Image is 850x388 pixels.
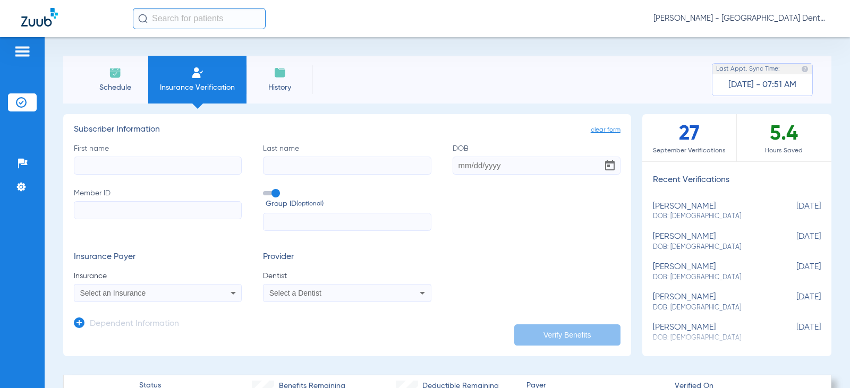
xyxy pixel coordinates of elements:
[74,157,242,175] input: First name
[269,289,321,297] span: Select a Dentist
[653,202,768,221] div: [PERSON_NAME]
[74,125,620,135] h3: Subscriber Information
[296,199,324,210] small: (optional)
[109,66,122,79] img: Schedule
[263,271,431,281] span: Dentist
[653,13,829,24] span: [PERSON_NAME] - [GEOGRAPHIC_DATA] Dental Care
[768,323,821,342] span: [DATE]
[591,125,620,135] span: clear form
[737,145,831,156] span: Hours Saved
[80,289,146,297] span: Select an Insurance
[653,303,768,313] span: DOB: [DEMOGRAPHIC_DATA]
[191,66,204,79] img: Manual Insurance Verification
[74,252,242,263] h3: Insurance Payer
[728,80,796,90] span: [DATE] - 07:51 AM
[737,114,831,161] div: 5.4
[138,14,148,23] img: Search Icon
[14,45,31,58] img: hamburger-icon
[254,82,305,93] span: History
[716,64,780,74] span: Last Appt. Sync Time:
[156,82,239,93] span: Insurance Verification
[642,114,737,161] div: 27
[266,199,431,210] span: Group ID
[74,271,242,281] span: Insurance
[801,65,809,73] img: last sync help info
[90,319,179,330] h3: Dependent Information
[642,145,736,156] span: September Verifications
[653,262,768,282] div: [PERSON_NAME]
[74,143,242,175] label: First name
[653,323,768,342] div: [PERSON_NAME]
[74,201,242,219] input: Member ID
[653,212,768,221] span: DOB: [DEMOGRAPHIC_DATA]
[642,175,831,186] h3: Recent Verifications
[133,8,266,29] input: Search for patients
[768,202,821,221] span: [DATE]
[21,8,58,27] img: Zuub Logo
[653,292,768,312] div: [PERSON_NAME]
[453,157,620,175] input: DOBOpen calendar
[453,143,620,175] label: DOB
[653,243,768,252] span: DOB: [DEMOGRAPHIC_DATA]
[768,292,821,312] span: [DATE]
[90,82,140,93] span: Schedule
[768,232,821,252] span: [DATE]
[263,143,431,175] label: Last name
[653,232,768,252] div: [PERSON_NAME]
[274,66,286,79] img: History
[263,252,431,263] h3: Provider
[74,188,242,231] label: Member ID
[768,262,821,282] span: [DATE]
[599,155,620,176] button: Open calendar
[514,324,620,346] button: Verify Benefits
[653,273,768,282] span: DOB: [DEMOGRAPHIC_DATA]
[263,157,431,175] input: Last name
